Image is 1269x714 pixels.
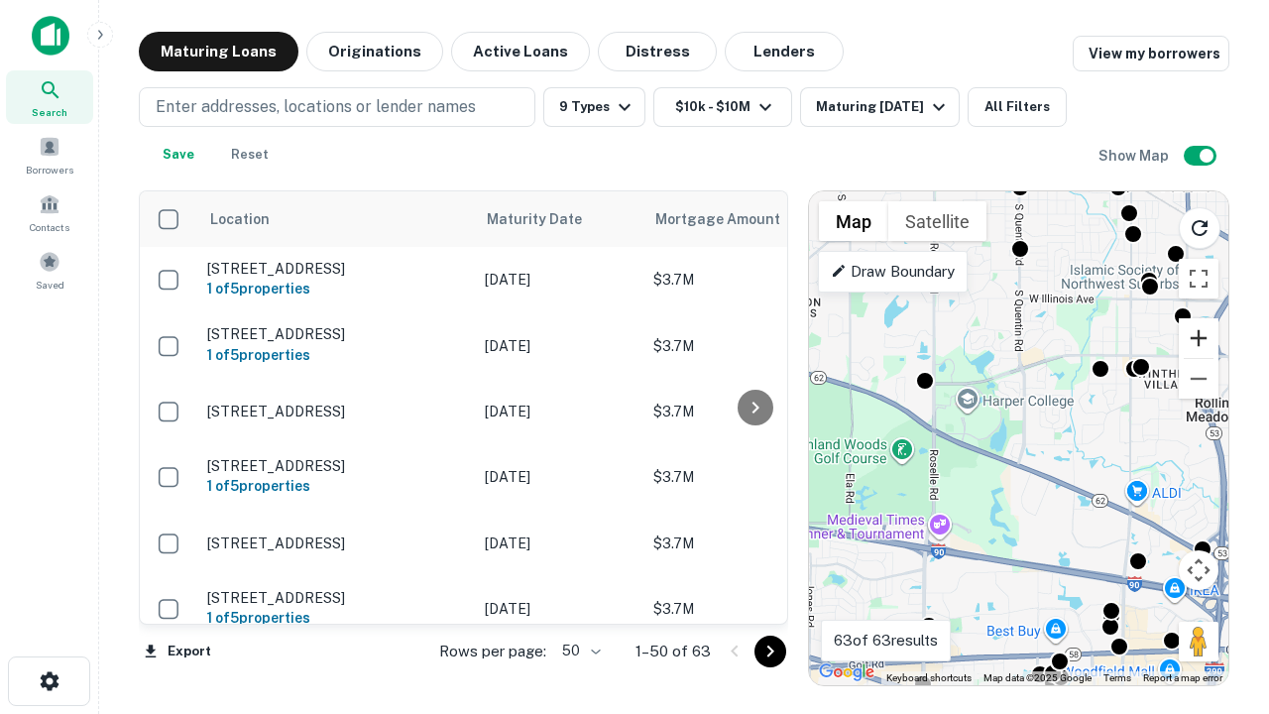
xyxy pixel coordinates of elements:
div: 50 [554,637,604,665]
button: Reset [218,135,282,175]
p: $3.7M [653,466,852,488]
button: Active Loans [451,32,590,71]
h6: 1 of 5 properties [207,475,465,497]
a: Report a map error [1143,672,1222,683]
p: [STREET_ADDRESS] [207,260,465,278]
p: [DATE] [485,598,634,620]
img: Google [814,659,879,685]
p: $3.7M [653,533,852,554]
a: Contacts [6,185,93,239]
p: [STREET_ADDRESS] [207,535,465,552]
h6: 1 of 5 properties [207,278,465,299]
button: Enter addresses, locations or lender names [139,87,535,127]
p: Draw Boundary [831,260,955,284]
button: Zoom out [1179,359,1218,399]
a: View my borrowers [1073,36,1229,71]
p: Rows per page: [439,640,546,663]
h6: 1 of 5 properties [207,344,465,366]
button: Originations [306,32,443,71]
p: [STREET_ADDRESS] [207,403,465,420]
button: Zoom in [1179,318,1218,358]
p: $3.7M [653,598,852,620]
img: capitalize-icon.png [32,16,69,56]
span: Borrowers [26,162,73,178]
a: Borrowers [6,128,93,181]
span: Search [32,104,67,120]
button: Distress [598,32,717,71]
p: [DATE] [485,466,634,488]
p: [STREET_ADDRESS] [207,589,465,607]
button: Export [139,637,216,666]
p: 1–50 of 63 [635,640,711,663]
p: [DATE] [485,533,634,554]
button: Keyboard shortcuts [886,671,972,685]
button: Toggle fullscreen view [1179,259,1218,298]
div: 0 0 [809,191,1228,685]
p: [DATE] [485,269,634,291]
span: Mortgage Amount [655,207,806,231]
p: $3.7M [653,335,852,357]
button: Show satellite imagery [888,201,986,241]
a: Terms (opens in new tab) [1103,672,1131,683]
th: Mortgage Amount [643,191,862,247]
p: [DATE] [485,335,634,357]
span: Map data ©2025 Google [983,672,1092,683]
span: Maturity Date [487,207,608,231]
button: $10k - $10M [653,87,792,127]
th: Location [197,191,475,247]
button: Maturing [DATE] [800,87,960,127]
a: Open this area in Google Maps (opens a new window) [814,659,879,685]
p: [STREET_ADDRESS] [207,457,465,475]
span: Contacts [30,219,69,235]
p: 63 of 63 results [834,629,938,653]
p: $3.7M [653,269,852,291]
button: Go to next page [754,636,786,667]
p: $3.7M [653,401,852,422]
button: Lenders [725,32,844,71]
p: [DATE] [485,401,634,422]
button: Show street map [819,201,888,241]
button: Save your search to get updates of matches that match your search criteria. [147,135,210,175]
p: [STREET_ADDRESS] [207,325,465,343]
button: All Filters [968,87,1067,127]
div: Maturing [DATE] [816,95,951,119]
button: Maturing Loans [139,32,298,71]
button: 9 Types [543,87,645,127]
a: Saved [6,243,93,297]
a: Search [6,70,93,124]
h6: 1 of 5 properties [207,607,465,629]
button: Map camera controls [1179,550,1218,590]
span: Saved [36,277,64,293]
button: Reload search area [1179,207,1220,249]
th: Maturity Date [475,191,643,247]
span: Location [209,207,270,231]
iframe: Chat Widget [1170,555,1269,651]
h6: Show Map [1098,145,1172,167]
p: Enter addresses, locations or lender names [156,95,476,119]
